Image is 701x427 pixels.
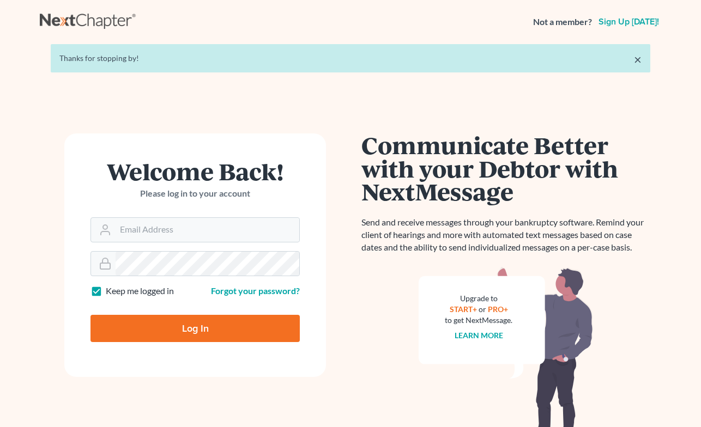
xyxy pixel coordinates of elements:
a: Forgot your password? [211,285,300,296]
a: Learn more [455,331,503,340]
div: Upgrade to [445,293,512,304]
p: Send and receive messages through your bankruptcy software. Remind your client of hearings and mo... [361,216,650,254]
p: Please log in to your account [90,187,300,200]
a: PRO+ [488,304,508,314]
div: to get NextMessage. [445,315,512,326]
label: Keep me logged in [106,285,174,297]
a: × [634,53,642,66]
h1: Welcome Back! [90,160,300,183]
div: Thanks for stopping by! [59,53,642,64]
input: Email Address [116,218,299,242]
input: Log In [90,315,300,342]
span: or [479,304,486,314]
a: START+ [450,304,477,314]
h1: Communicate Better with your Debtor with NextMessage [361,133,650,203]
strong: Not a member? [533,16,592,28]
a: Sign up [DATE]! [596,17,661,26]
